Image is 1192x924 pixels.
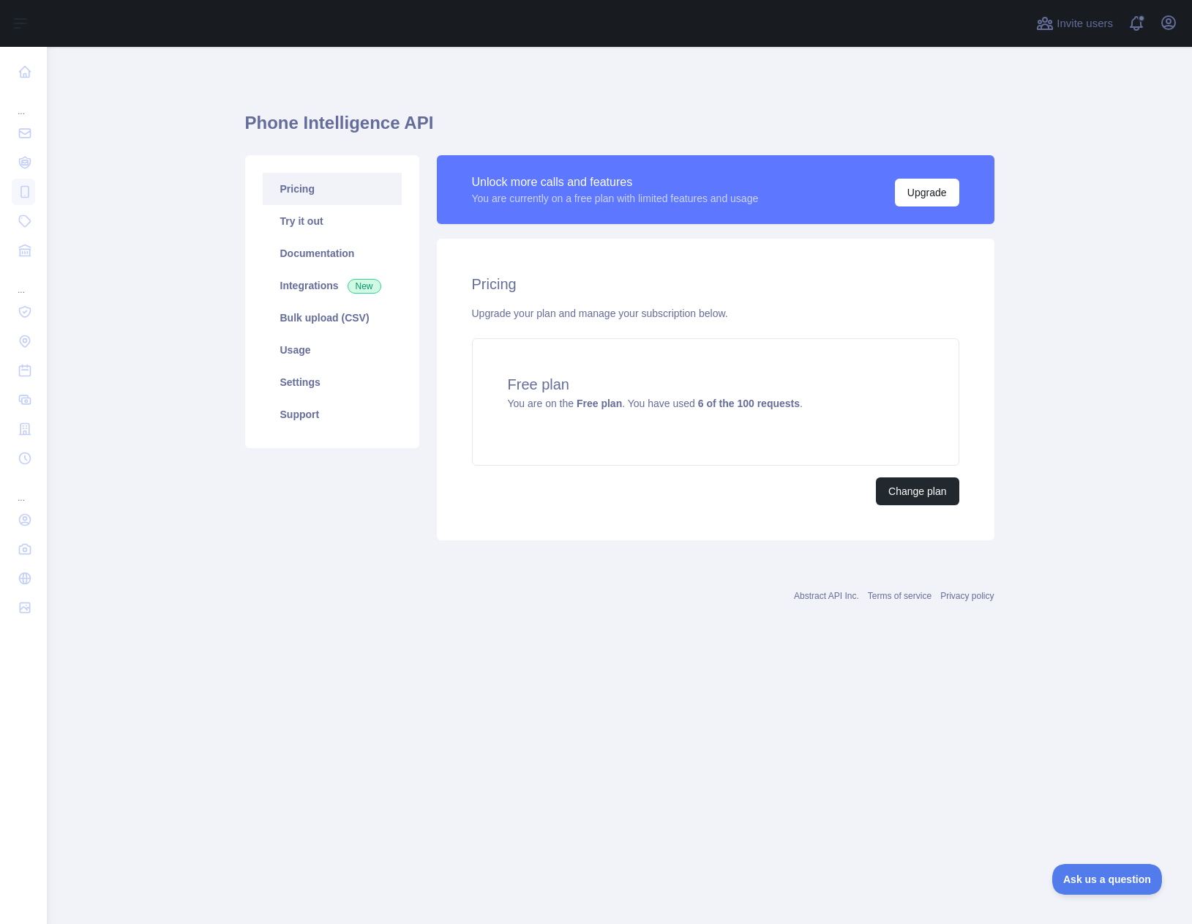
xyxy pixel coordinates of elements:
[876,477,959,505] button: Change plan
[12,267,35,296] div: ...
[472,274,959,294] h2: Pricing
[263,334,402,366] a: Usage
[940,591,994,601] a: Privacy policy
[472,191,759,206] div: You are currently on a free plan with limited features and usage
[1052,864,1163,895] iframe: Toggle Customer Support
[263,398,402,431] a: Support
[577,398,622,409] strong: Free plan
[12,88,35,117] div: ...
[263,205,402,237] a: Try it out
[794,591,859,601] a: Abstract API Inc.
[472,306,959,321] div: Upgrade your plan and manage your subscription below.
[698,398,800,409] strong: 6 of the 100 requests
[245,111,994,146] h1: Phone Intelligence API
[895,179,959,206] button: Upgrade
[348,279,381,294] span: New
[263,366,402,398] a: Settings
[508,374,923,395] h4: Free plan
[1033,12,1116,35] button: Invite users
[868,591,932,601] a: Terms of service
[1057,15,1113,32] span: Invite users
[12,474,35,504] div: ...
[263,302,402,334] a: Bulk upload (CSV)
[263,269,402,302] a: Integrations New
[472,174,759,191] div: Unlock more calls and features
[263,237,402,269] a: Documentation
[263,173,402,205] a: Pricing
[508,398,803,409] span: You are on the . You have used .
